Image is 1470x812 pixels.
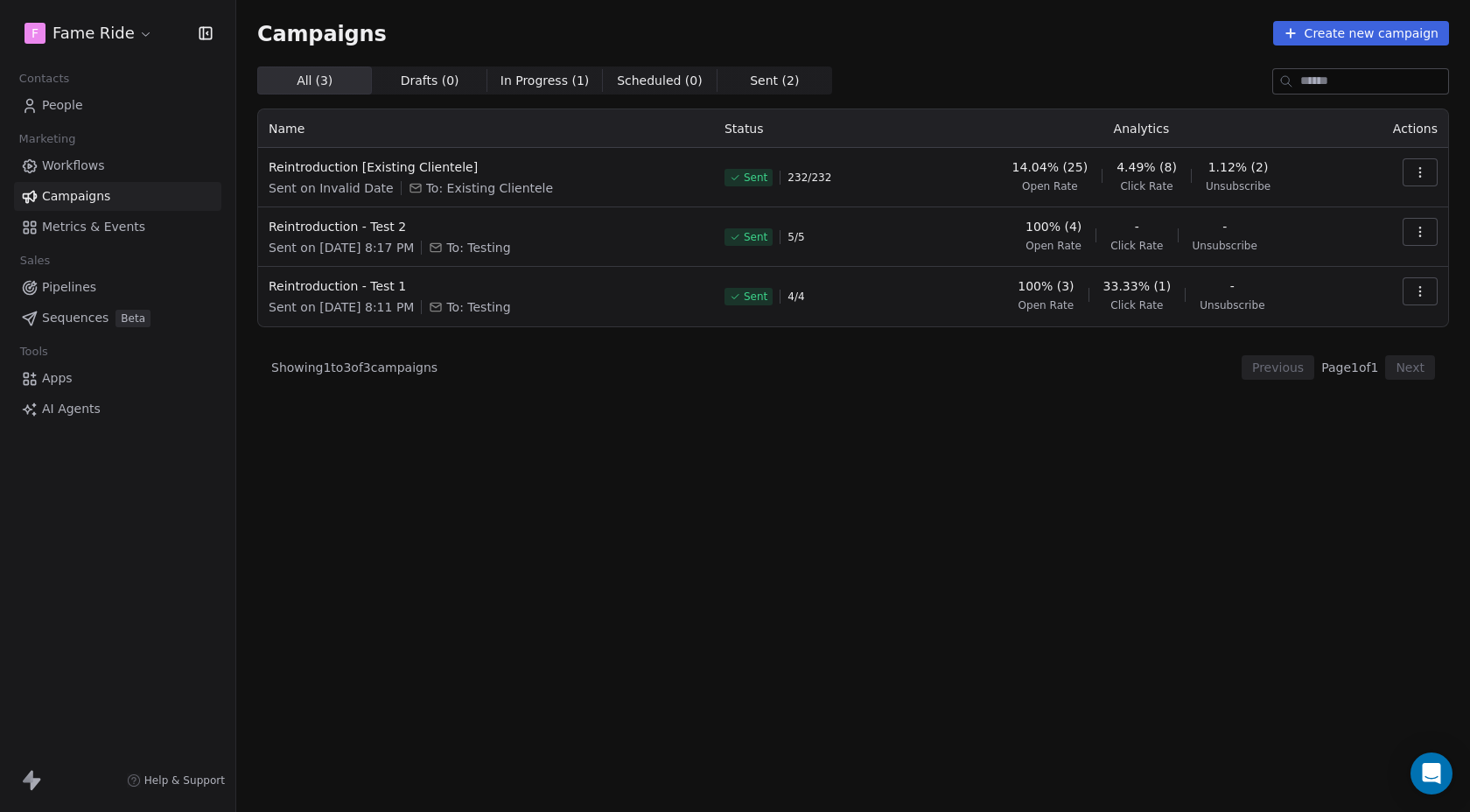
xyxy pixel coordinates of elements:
[1208,158,1269,176] span: 1.12% (2)
[500,72,590,90] span: In Progress ( 1 )
[14,213,221,241] a: Metrics & Events
[14,304,221,332] a: SequencesBeta
[42,278,96,297] span: Pipelines
[1350,109,1448,148] th: Actions
[14,91,221,120] a: People
[1385,355,1435,380] button: Next
[257,21,387,45] span: Campaigns
[1222,218,1227,235] span: -
[1025,239,1081,253] span: Open Rate
[446,239,510,256] span: To: Testing
[426,179,553,197] span: To: Existing Clientele
[1025,218,1081,235] span: 100% (4)
[1110,298,1163,312] span: Click Rate
[14,364,221,393] a: Apps
[744,230,767,244] span: Sent
[1103,277,1172,295] span: 33.33% (1)
[401,72,459,90] span: Drafts ( 0 )
[1193,239,1257,253] span: Unsubscribe
[31,24,38,42] span: F
[42,187,110,206] span: Campaigns
[744,290,767,304] span: Sent
[1200,298,1264,312] span: Unsubscribe
[787,230,804,244] span: 5 / 5
[1206,179,1270,193] span: Unsubscribe
[42,157,105,175] span: Workflows
[446,298,510,316] span: To: Testing
[1321,359,1378,376] span: Page 1 of 1
[787,171,831,185] span: 232 / 232
[42,96,83,115] span: People
[269,277,703,295] span: Reintroduction - Test 1
[617,72,703,90] span: Scheduled ( 0 )
[1012,158,1088,176] span: 14.04% (25)
[11,126,83,152] span: Marketing
[1273,21,1449,45] button: Create new campaign
[269,218,703,235] span: Reintroduction - Test 2
[1230,277,1235,295] span: -
[11,66,77,92] span: Contacts
[1410,752,1452,794] div: Open Intercom Messenger
[1120,179,1172,193] span: Click Rate
[1022,179,1078,193] span: Open Rate
[115,310,150,327] span: Beta
[1018,298,1074,312] span: Open Rate
[258,109,714,148] th: Name
[787,290,804,304] span: 4 / 4
[269,179,394,197] span: Sent on Invalid Date
[1018,277,1074,295] span: 100% (3)
[933,109,1350,148] th: Analytics
[14,273,221,302] a: Pipelines
[42,400,101,418] span: AI Agents
[42,309,108,327] span: Sequences
[14,151,221,180] a: Workflows
[52,22,135,45] span: Fame Ride
[127,773,225,787] a: Help & Support
[14,182,221,211] a: Campaigns
[144,773,225,787] span: Help & Support
[750,72,799,90] span: Sent ( 2 )
[42,369,73,388] span: Apps
[269,298,414,316] span: Sent on [DATE] 8:11 PM
[744,171,767,185] span: Sent
[271,359,437,376] span: Showing 1 to 3 of 3 campaigns
[269,239,414,256] span: Sent on [DATE] 8:17 PM
[1110,239,1163,253] span: Click Rate
[12,339,55,365] span: Tools
[1116,158,1177,176] span: 4.49% (8)
[1242,355,1314,380] button: Previous
[14,395,221,423] a: AI Agents
[12,248,58,274] span: Sales
[1135,218,1139,235] span: -
[21,18,157,48] button: FFame Ride
[714,109,933,148] th: Status
[42,218,145,236] span: Metrics & Events
[269,158,703,176] span: Reintroduction [Existing Clientele]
